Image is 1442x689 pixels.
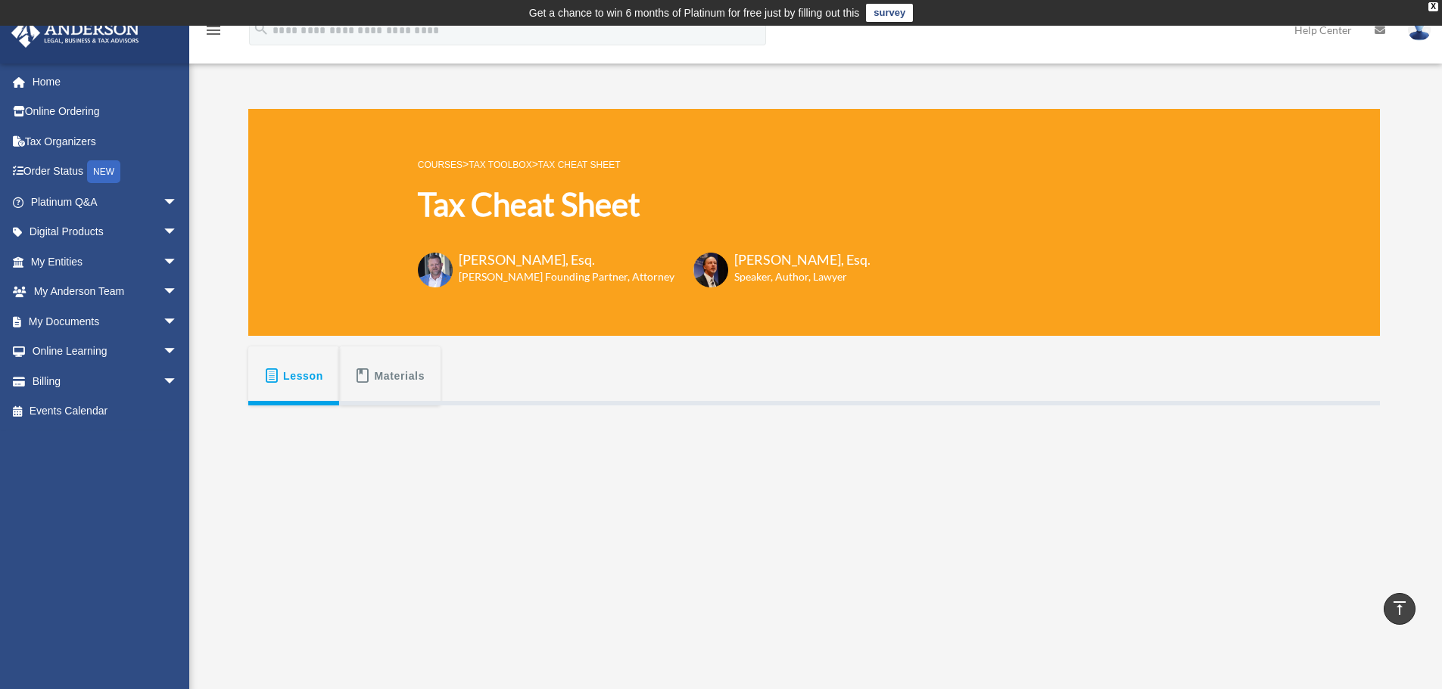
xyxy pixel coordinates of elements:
[1428,2,1438,11] div: close
[163,247,193,278] span: arrow_drop_down
[375,362,425,390] span: Materials
[163,277,193,308] span: arrow_drop_down
[418,253,453,287] img: Toby-circle-head.png
[11,217,201,247] a: Digital Productsarrow_drop_down
[11,396,201,427] a: Events Calendar
[734,269,852,284] h6: Speaker, Author, Lawyer
[11,157,201,188] a: Order StatusNEW
[11,247,201,277] a: My Entitiesarrow_drop_down
[1391,599,1409,617] i: vertical_align_top
[459,269,674,284] h6: [PERSON_NAME] Founding Partner, Attorney
[734,250,870,269] h3: [PERSON_NAME], Esq.
[204,21,223,39] i: menu
[469,160,531,170] a: Tax Toolbox
[529,4,860,22] div: Get a chance to win 6 months of Platinum for free just by filling out this
[163,187,193,218] span: arrow_drop_down
[693,253,728,287] img: Scott-Estill-Headshot.png
[204,26,223,39] a: menu
[163,337,193,368] span: arrow_drop_down
[283,362,323,390] span: Lesson
[418,182,870,227] h1: Tax Cheat Sheet
[11,337,201,367] a: Online Learningarrow_drop_down
[11,126,201,157] a: Tax Organizers
[163,366,193,397] span: arrow_drop_down
[11,366,201,396] a: Billingarrow_drop_down
[253,20,269,37] i: search
[538,160,621,170] a: Tax Cheat Sheet
[163,306,193,337] span: arrow_drop_down
[7,18,144,48] img: Anderson Advisors Platinum Portal
[418,160,462,170] a: COURSES
[11,187,201,217] a: Platinum Q&Aarrow_drop_down
[11,306,201,337] a: My Documentsarrow_drop_down
[1408,19,1431,41] img: User Pic
[459,250,674,269] h3: [PERSON_NAME], Esq.
[163,217,193,248] span: arrow_drop_down
[1384,593,1416,625] a: vertical_align_top
[11,97,201,127] a: Online Ordering
[11,67,201,97] a: Home
[866,4,913,22] a: survey
[11,277,201,307] a: My Anderson Teamarrow_drop_down
[418,155,870,174] p: > >
[87,160,120,183] div: NEW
